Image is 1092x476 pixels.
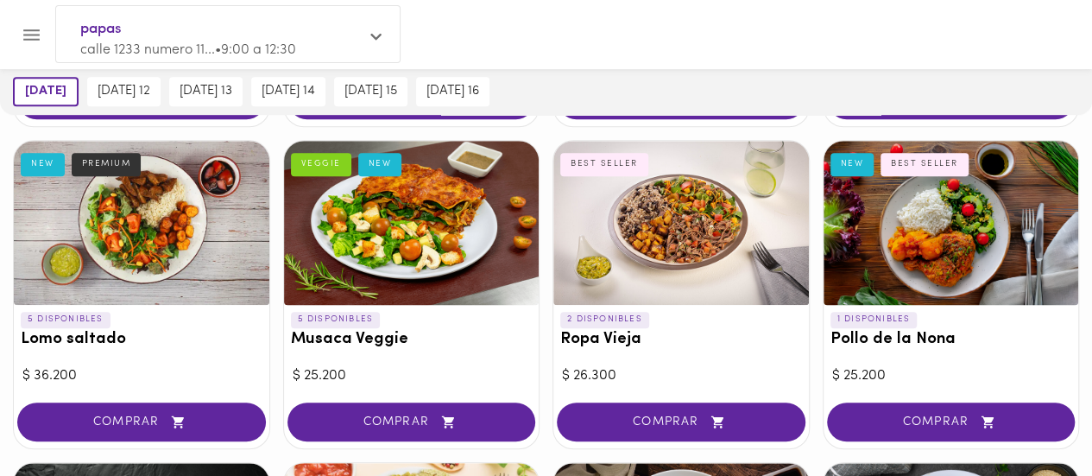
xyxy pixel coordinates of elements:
[824,141,1079,305] div: Pollo de la Nona
[560,153,648,175] div: BEST SELLER
[560,312,649,327] p: 2 DISPONIBLES
[830,312,918,327] p: 1 DISPONIBLES
[14,141,269,305] div: Lomo saltado
[39,415,244,429] span: COMPRAR
[293,366,531,386] div: $ 25.200
[291,331,533,349] h3: Musaca Veggie
[21,153,65,175] div: NEW
[426,84,479,99] span: [DATE] 16
[291,312,381,327] p: 5 DISPONIBLES
[72,153,142,175] div: PREMIUM
[21,312,110,327] p: 5 DISPONIBLES
[17,403,266,441] button: COMPRAR
[180,84,232,99] span: [DATE] 13
[80,18,358,41] span: papas
[578,415,784,429] span: COMPRAR
[849,415,1054,429] span: COMPRAR
[291,153,351,175] div: VEGGIE
[169,77,243,106] button: [DATE] 13
[25,84,66,99] span: [DATE]
[87,77,161,106] button: [DATE] 12
[553,141,809,305] div: Ropa Vieja
[881,153,969,175] div: BEST SELLER
[358,153,402,175] div: NEW
[832,366,1070,386] div: $ 25.200
[560,331,802,349] h3: Ropa Vieja
[416,77,489,106] button: [DATE] 16
[287,403,536,441] button: COMPRAR
[13,77,79,106] button: [DATE]
[557,403,805,441] button: COMPRAR
[992,376,1075,459] iframe: Messagebird Livechat Widget
[10,14,53,56] button: Menu
[830,331,1072,349] h3: Pollo de la Nona
[334,77,407,106] button: [DATE] 15
[80,43,296,57] span: calle 1233 numero 11... • 9:00 a 12:30
[344,84,397,99] span: [DATE] 15
[562,366,800,386] div: $ 26.300
[284,141,540,305] div: Musaca Veggie
[98,84,150,99] span: [DATE] 12
[251,77,325,106] button: [DATE] 14
[22,366,261,386] div: $ 36.200
[262,84,315,99] span: [DATE] 14
[21,331,262,349] h3: Lomo saltado
[827,403,1076,441] button: COMPRAR
[309,415,514,429] span: COMPRAR
[830,153,874,175] div: NEW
